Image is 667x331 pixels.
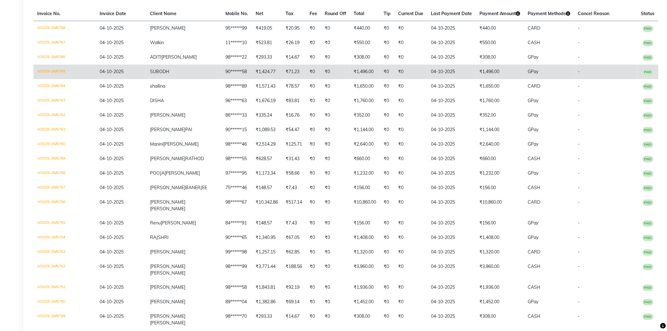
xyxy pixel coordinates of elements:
span: GPay [528,112,539,118]
span: CARD [528,25,541,31]
span: [PERSON_NAME] [150,127,185,132]
td: ₹335.24 [252,108,282,123]
td: ₹0 [306,108,321,123]
td: ₹0 [394,108,427,123]
td: V/2025-26/6758 [33,166,96,181]
td: ₹10,860.00 [476,195,524,216]
td: ₹0 [394,195,427,216]
td: ₹1,571.43 [252,79,282,94]
td: ₹20.95 [282,21,306,36]
td: ₹7.43 [282,181,306,195]
td: ₹0 [380,137,394,152]
td: 04-10-2025 [427,166,476,181]
td: ₹71.23 [282,65,306,79]
span: PAID [643,220,653,227]
td: V/2025-26/6753 [33,245,96,259]
span: 04-10-2025 [100,284,124,290]
td: ₹308.00 [476,50,524,65]
td: 04-10-2025 [427,137,476,152]
td: ₹67.05 [282,230,306,245]
td: ₹1,424.77 [252,65,282,79]
span: - [578,54,580,60]
td: ₹10,860.00 [350,195,380,216]
span: PAID [643,127,653,133]
td: V/2025-26/6750 [33,295,96,309]
td: ₹0 [380,108,394,123]
td: ₹3,960.00 [476,259,524,280]
td: V/2025-26/6763 [33,94,96,108]
span: [PERSON_NAME] [150,112,185,118]
td: ₹440.00 [476,21,524,36]
span: CASH [528,40,541,45]
td: ₹0 [321,280,350,295]
td: ₹419.05 [252,21,282,36]
span: [PERSON_NAME] [150,249,185,255]
span: GPay [528,69,539,74]
span: Tax [286,11,293,16]
td: ₹0 [380,230,394,245]
td: ₹352.00 [350,108,380,123]
td: ₹1,760.00 [350,94,380,108]
td: ₹0 [306,295,321,309]
td: ₹7.43 [282,216,306,230]
span: PAID [643,26,653,32]
td: ₹0 [321,137,350,152]
span: PAID [643,69,653,75]
td: ₹1,843.81 [252,280,282,295]
td: ₹308.00 [350,50,380,65]
span: PAID [643,171,653,177]
td: 04-10-2025 [427,245,476,259]
span: 04-10-2025 [100,170,124,176]
td: ₹1,496.00 [350,65,380,79]
td: 04-10-2025 [427,216,476,230]
td: ₹352.00 [476,108,524,123]
span: PAID [643,156,653,162]
span: GPay [528,220,539,226]
td: ₹2,514.29 [252,137,282,152]
td: ₹54.47 [282,123,306,137]
span: [PERSON_NAME] [163,141,199,147]
td: 04-10-2025 [427,94,476,108]
td: ₹1,650.00 [476,79,524,94]
td: ₹148.57 [252,181,282,195]
td: ₹0 [380,195,394,216]
td: ₹0 [380,216,394,230]
span: PAID [643,185,653,191]
span: 04-10-2025 [100,98,124,103]
span: GPay [528,170,539,176]
td: ₹440.00 [350,21,380,36]
span: PAI [185,127,192,132]
span: CARD [528,199,541,205]
span: PAID [643,285,653,291]
td: ₹69.14 [282,295,306,309]
td: ₹1,232.00 [350,166,380,181]
td: ₹0 [321,216,350,230]
span: [PERSON_NAME] [150,185,185,190]
td: ₹0 [380,94,394,108]
span: Walkin [150,40,164,45]
td: ₹1,340.95 [252,230,282,245]
td: ₹3,771.44 [252,259,282,280]
span: 04-10-2025 [100,199,124,205]
span: - [578,220,580,226]
span: GPay [528,127,539,132]
span: Invoice Date [100,11,126,16]
td: ₹0 [380,152,394,166]
td: V/2025-26/6766 [33,50,96,65]
td: ₹0 [306,50,321,65]
td: ₹0 [380,181,394,195]
span: 04-10-2025 [100,83,124,89]
span: - [578,199,580,205]
td: ₹1,089.53 [252,123,282,137]
td: ₹0 [394,230,427,245]
td: ₹0 [394,79,427,94]
td: ₹1,408.00 [476,230,524,245]
td: ₹26.19 [282,36,306,50]
span: PAID [643,55,653,61]
td: ₹0 [380,21,394,36]
td: 04-10-2025 [427,181,476,195]
span: CASH [528,264,541,269]
td: ₹0 [394,21,427,36]
td: ₹0 [321,79,350,94]
td: ₹0 [394,137,427,152]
